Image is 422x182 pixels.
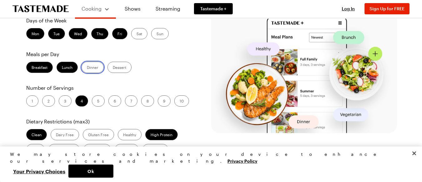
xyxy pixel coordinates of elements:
span: Cooking [82,6,102,12]
label: Dinner [82,62,104,73]
p: Dietary Restrictions (max 3 ) [26,118,191,125]
div: Privacy [10,151,407,178]
button: Your Privacy Choices [10,165,68,178]
a: To Tastemade Home Page [12,5,69,12]
label: Breakfast [26,62,53,73]
button: Cooking [81,2,110,15]
label: Fri [112,28,127,39]
label: Tue [48,28,65,39]
label: 10 [174,95,189,107]
button: Ok [68,165,113,178]
p: Number of Servings [26,84,191,92]
div: We may store cookies on your device to enhance our services and marketing. [10,151,407,165]
span: Sign Up for FREE [370,6,405,11]
label: Sat [131,28,147,39]
label: Dairy Free [51,129,79,140]
label: Clean [26,129,47,140]
label: Nut Free [142,144,168,155]
label: 9 [158,95,171,107]
label: 8 [141,95,154,107]
label: 7 [125,95,137,107]
label: Mon [26,28,44,39]
label: 2 [42,95,55,107]
button: Close [407,146,421,160]
label: Gluten Free [83,129,114,140]
label: 1 [26,95,38,107]
label: Low Fat [115,144,139,155]
label: 3 [59,95,72,107]
label: 4 [75,95,88,107]
button: Sign Up for FREE [365,3,410,14]
label: 5 [92,95,105,107]
button: Log In [336,6,361,12]
p: Days of the Week [26,17,191,24]
label: Sun [151,28,169,39]
label: Low Calorie [48,144,80,155]
a: More information about your privacy, opens in a new tab [227,158,257,164]
label: High Protein [145,129,178,140]
label: Dessert [107,62,132,73]
label: Lunch [57,62,78,73]
a: Tastemade + [194,3,233,14]
span: Log In [342,6,355,11]
label: Wed [69,28,87,39]
label: Keto [26,144,45,155]
label: Healthy [118,129,141,140]
label: 6 [108,95,121,107]
p: Meals per Day [26,50,191,58]
span: Tastemade + [200,6,226,12]
label: Low Carb [83,144,111,155]
label: Thu [91,28,108,39]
